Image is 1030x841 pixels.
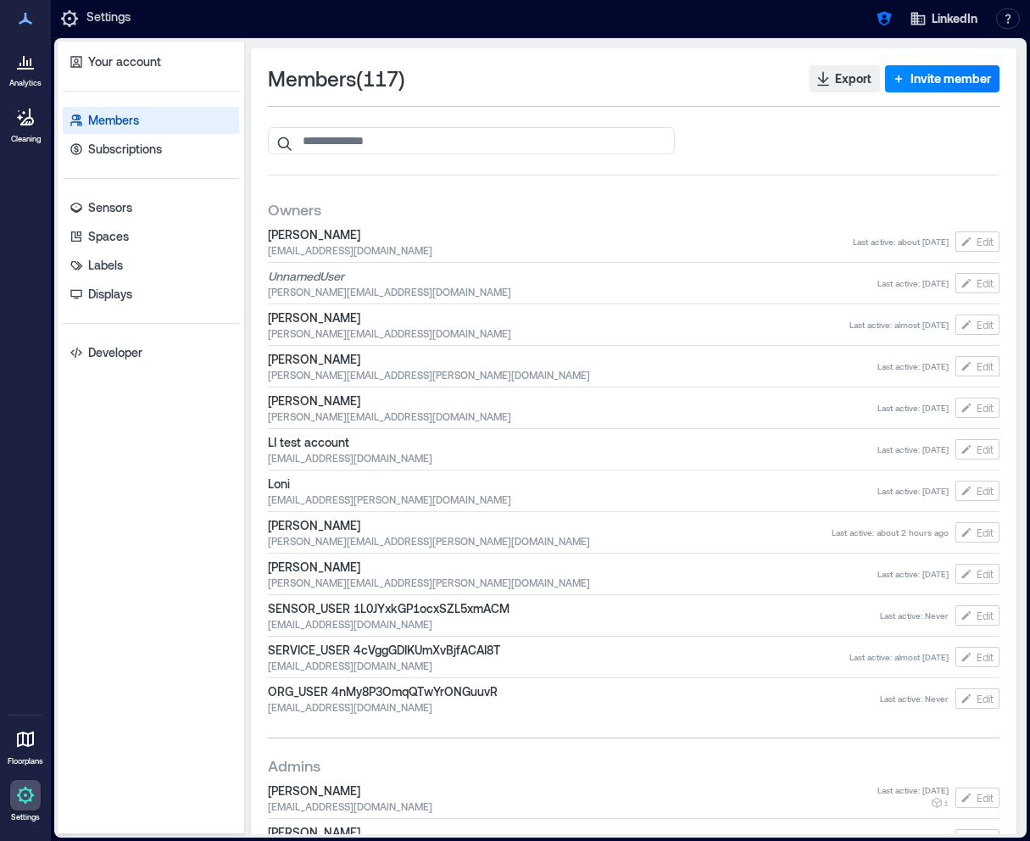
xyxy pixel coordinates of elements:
[877,485,949,497] span: Last active : [DATE]
[268,243,853,257] span: [EMAIL_ADDRESS][DOMAIN_NAME]
[268,434,877,451] span: LI test account
[905,5,983,32] button: LinkedIn
[955,788,999,808] button: Edit
[268,409,877,423] span: [PERSON_NAME][EMAIL_ADDRESS][DOMAIN_NAME]
[5,775,46,827] a: Settings
[977,401,994,415] span: Edit
[955,481,999,501] button: Edit
[877,443,949,455] span: Last active : [DATE]
[810,65,880,92] button: Export
[63,281,239,308] a: Displays
[955,231,999,252] button: Edit
[268,700,880,714] span: [EMAIL_ADDRESS][DOMAIN_NAME]
[4,97,47,149] a: Cleaning
[63,107,239,134] a: Members
[88,257,123,274] p: Labels
[955,647,999,667] button: Edit
[977,567,994,581] span: Edit
[8,756,43,766] p: Floorplans
[268,393,877,409] span: [PERSON_NAME]
[88,53,161,70] p: Your account
[63,48,239,75] a: Your account
[268,269,344,283] i: Unnamed User
[63,136,239,163] a: Subscriptions
[977,276,994,290] span: Edit
[86,8,131,29] p: Settings
[877,277,949,289] span: Last active : [DATE]
[849,319,949,331] span: Last active : almost [DATE]
[11,134,41,144] p: Cleaning
[977,650,994,664] span: Edit
[268,326,849,340] span: [PERSON_NAME][EMAIL_ADDRESS][DOMAIN_NAME]
[977,526,994,539] span: Edit
[268,534,832,548] span: [PERSON_NAME][EMAIL_ADDRESS][PERSON_NAME][DOMAIN_NAME]
[910,70,991,87] span: Invite member
[88,228,129,245] p: Spaces
[955,564,999,584] button: Edit
[9,78,42,88] p: Analytics
[880,610,949,621] span: Last active : Never
[268,783,877,799] span: [PERSON_NAME]
[88,286,132,303] p: Displays
[268,493,877,506] span: [EMAIL_ADDRESS][PERSON_NAME][DOMAIN_NAME]
[977,791,994,805] span: Edit
[930,796,949,810] button: 1
[268,368,877,382] span: [PERSON_NAME][EMAIL_ADDRESS][PERSON_NAME][DOMAIN_NAME]
[977,235,994,248] span: Edit
[877,784,949,796] span: Last active : [DATE]
[977,609,994,622] span: Edit
[877,568,949,580] span: Last active : [DATE]
[11,812,40,822] p: Settings
[880,693,949,705] span: Last active : Never
[877,402,949,414] span: Last active : [DATE]
[877,360,949,372] span: Last active : [DATE]
[835,70,871,87] span: Export
[3,719,48,771] a: Floorplans
[88,112,139,129] p: Members
[268,799,877,813] span: [EMAIL_ADDRESS][DOMAIN_NAME]
[977,318,994,331] span: Edit
[977,359,994,373] span: Edit
[63,252,239,279] a: Labels
[63,194,239,221] a: Sensors
[955,605,999,626] button: Edit
[955,398,999,418] button: Edit
[268,199,321,220] span: Owners
[268,65,405,92] span: Members ( 117 )
[268,755,320,776] span: Admins
[955,273,999,293] button: Edit
[955,315,999,335] button: Edit
[268,309,849,326] span: [PERSON_NAME]
[268,824,857,841] span: [PERSON_NAME]
[832,526,949,538] span: Last active : about 2 hours ago
[88,141,162,158] p: Subscriptions
[955,522,999,543] button: Edit
[268,600,880,617] span: SENSOR_USER 1L0JYxkGP1ocxSZL5xmACM
[268,226,853,243] span: [PERSON_NAME]
[853,236,949,248] span: Last active : about [DATE]
[63,223,239,250] a: Spaces
[268,285,877,298] span: [PERSON_NAME][EMAIL_ADDRESS][DOMAIN_NAME]
[268,617,880,631] span: [EMAIL_ADDRESS][DOMAIN_NAME]
[955,688,999,709] button: Edit
[268,659,849,672] span: [EMAIL_ADDRESS][DOMAIN_NAME]
[268,559,877,576] span: [PERSON_NAME]
[268,517,832,534] span: [PERSON_NAME]
[955,439,999,459] button: Edit
[268,683,880,700] span: ORG_USER 4nMy8P3OmqQTwYrONGuuvR
[977,692,994,705] span: Edit
[849,651,949,663] span: Last active : almost [DATE]
[88,344,142,361] p: Developer
[268,576,877,589] span: [PERSON_NAME][EMAIL_ADDRESS][PERSON_NAME][DOMAIN_NAME]
[977,484,994,498] span: Edit
[268,642,849,659] span: SERVICE_USER 4cVggGDIKUmXvBjfACAI8T
[63,339,239,366] a: Developer
[885,65,999,92] button: Invite member
[268,351,877,368] span: [PERSON_NAME]
[268,476,877,493] span: Loni
[88,199,132,216] p: Sensors
[4,41,47,93] a: Analytics
[955,356,999,376] button: Edit
[932,10,977,27] span: LinkedIn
